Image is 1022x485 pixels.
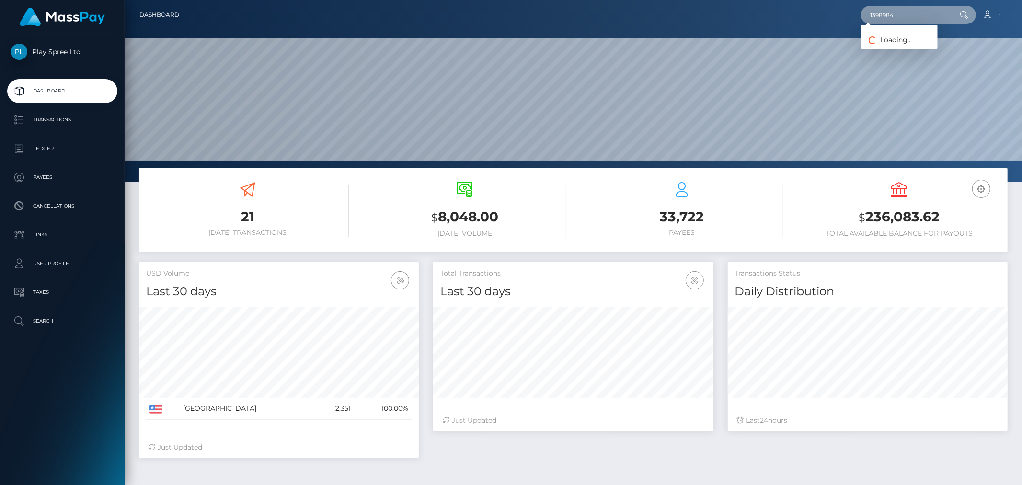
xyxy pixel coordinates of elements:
h4: Daily Distribution [735,283,1000,300]
a: Dashboard [139,5,179,25]
h6: [DATE] Transactions [146,229,349,237]
h3: 33,722 [581,208,783,226]
p: Links [11,228,114,242]
img: MassPay Logo [20,8,105,26]
div: Just Updated [149,442,409,452]
h5: Transactions Status [735,269,1000,278]
p: Transactions [11,113,114,127]
h6: Payees [581,229,783,237]
h3: 236,083.62 [798,208,1000,227]
td: 2,351 [317,398,355,420]
h4: Last 30 days [440,283,706,300]
h6: [DATE] Volume [363,230,566,238]
p: User Profile [11,256,114,271]
td: [GEOGRAPHIC_DATA] [180,398,317,420]
a: Dashboard [7,79,117,103]
span: Play Spree Ltd [7,47,117,56]
input: Search... [861,6,951,24]
a: User Profile [7,252,117,276]
span: 24 [760,416,769,425]
h6: Total Available Balance for Payouts [798,230,1000,238]
small: $ [431,211,438,224]
a: Taxes [7,280,117,304]
h5: USD Volume [146,269,412,278]
h3: 8,048.00 [363,208,566,227]
p: Dashboard [11,84,114,98]
p: Taxes [11,285,114,300]
p: Payees [11,170,114,185]
h3: 21 [146,208,349,226]
div: Just Updated [443,416,703,426]
h4: Last 30 days [146,283,412,300]
a: Links [7,223,117,247]
small: $ [859,211,865,224]
a: Search [7,309,117,333]
a: Payees [7,165,117,189]
td: 100.00% [355,398,412,420]
a: Ledger [7,137,117,161]
img: US.png [149,405,162,414]
p: Search [11,314,114,328]
a: Cancellations [7,194,117,218]
img: Play Spree Ltd [11,44,27,60]
p: Cancellations [11,199,114,213]
a: Transactions [7,108,117,132]
h5: Total Transactions [440,269,706,278]
div: Last hours [737,416,998,426]
span: Loading... [861,35,912,44]
p: Ledger [11,141,114,156]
